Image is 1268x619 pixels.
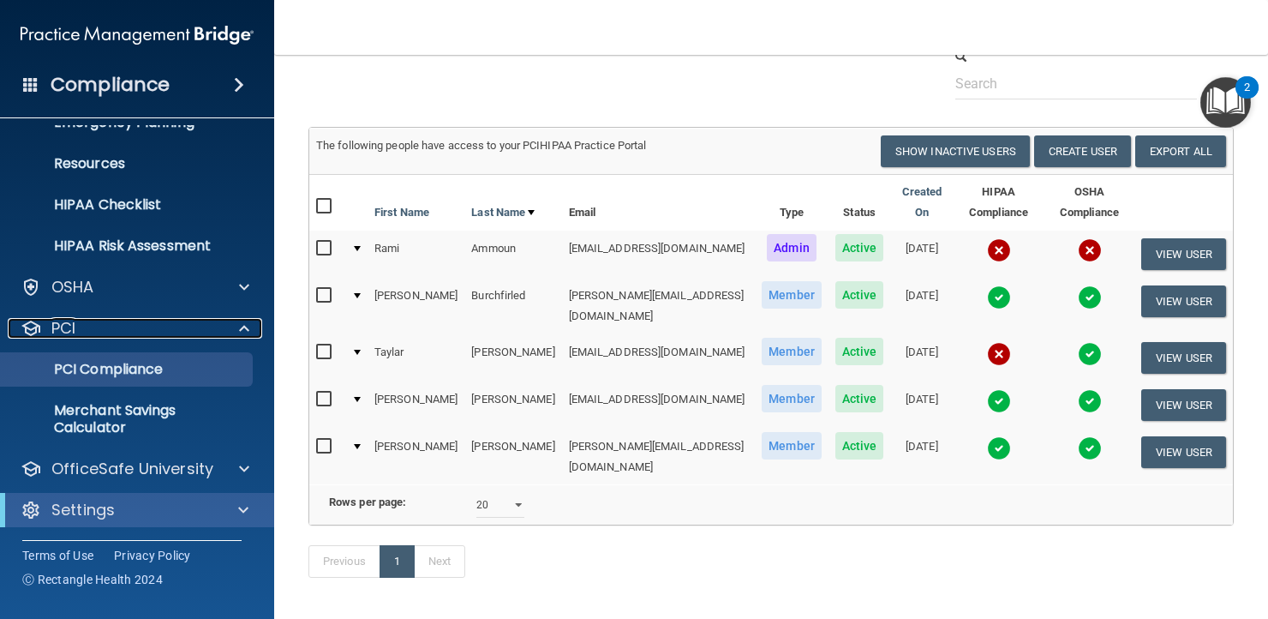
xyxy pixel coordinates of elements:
td: [PERSON_NAME] [368,429,464,484]
img: PMB logo [21,18,254,52]
td: [PERSON_NAME] [464,429,561,484]
th: Type [755,175,828,231]
th: OSHA Compliance [1044,175,1134,231]
button: View User [1141,285,1226,317]
a: Last Name [471,202,535,223]
img: cross.ca9f0e7f.svg [987,238,1011,262]
img: cross.ca9f0e7f.svg [987,342,1011,366]
p: OfficeSafe University [51,459,213,479]
button: View User [1141,238,1226,270]
img: tick.e7d51cea.svg [1078,389,1102,413]
b: Rows per page: [329,496,406,508]
a: Previous [308,545,380,578]
th: Status [828,175,891,231]
td: Burchfirled [464,278,561,334]
td: [DATE] [890,231,953,278]
td: [EMAIL_ADDRESS][DOMAIN_NAME] [562,334,756,382]
a: PCI [21,318,249,339]
span: Active [835,281,884,309]
a: OSHA [21,277,249,297]
input: Search [955,68,1197,99]
td: [PERSON_NAME] [464,334,561,382]
a: Privacy Policy [114,547,191,564]
button: View User [1141,342,1226,374]
td: [EMAIL_ADDRESS][DOMAIN_NAME] [562,231,756,278]
p: HIPAA Checklist [11,196,245,213]
td: [PERSON_NAME][EMAIL_ADDRESS][DOMAIN_NAME] [562,278,756,334]
a: 1 [380,545,415,578]
a: Next [414,545,465,578]
td: Taylar [368,334,464,382]
p: Settings [51,500,115,520]
button: View User [1141,436,1226,468]
span: Member [762,338,822,365]
img: tick.e7d51cea.svg [987,285,1011,309]
span: Member [762,281,822,309]
iframe: Drift Widget Chat Controller [1182,516,1247,581]
td: [PERSON_NAME][EMAIL_ADDRESS][DOMAIN_NAME] [562,429,756,484]
a: Created On [897,182,946,223]
a: Export All [1135,135,1226,167]
p: Emergency Planning [11,114,245,131]
p: Merchant Savings Calculator [11,402,245,436]
span: The following people have access to your PCIHIPAA Practice Portal [316,139,647,152]
td: Ammoun [464,231,561,278]
span: Active [835,385,884,412]
p: OSHA [51,277,94,297]
span: Active [835,432,884,460]
img: tick.e7d51cea.svg [1078,285,1102,309]
p: PCI [51,318,75,339]
div: 2 [1244,87,1250,110]
img: tick.e7d51cea.svg [987,389,1011,413]
img: tick.e7d51cea.svg [987,436,1011,460]
span: Member [762,432,822,460]
p: HIPAA Risk Assessment [11,237,245,255]
button: Create User [1034,135,1131,167]
h4: Compliance [51,73,170,97]
td: [DATE] [890,382,953,429]
td: [DATE] [890,278,953,334]
button: View User [1141,389,1226,421]
td: [EMAIL_ADDRESS][DOMAIN_NAME] [562,382,756,429]
td: [PERSON_NAME] [368,382,464,429]
a: OfficeSafe University [21,459,249,479]
span: Ⓒ Rectangle Health 2024 [22,571,163,588]
span: Active [835,338,884,365]
button: Show Inactive Users [881,135,1030,167]
th: Email [562,175,756,231]
span: Member [762,385,822,412]
img: cross.ca9f0e7f.svg [1078,238,1102,262]
td: [PERSON_NAME] [368,278,464,334]
span: Active [835,234,884,261]
a: Terms of Use [22,547,93,564]
img: tick.e7d51cea.svg [1078,342,1102,366]
td: Rami [368,231,464,278]
td: [DATE] [890,429,953,484]
span: Admin [767,234,816,261]
a: First Name [374,202,429,223]
th: HIPAA Compliance [953,175,1044,231]
p: PCI Compliance [11,361,245,378]
td: [PERSON_NAME] [464,382,561,429]
td: [DATE] [890,334,953,382]
img: tick.e7d51cea.svg [1078,436,1102,460]
p: Resources [11,155,245,172]
button: Open Resource Center, 2 new notifications [1200,77,1251,128]
a: Settings [21,500,248,520]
